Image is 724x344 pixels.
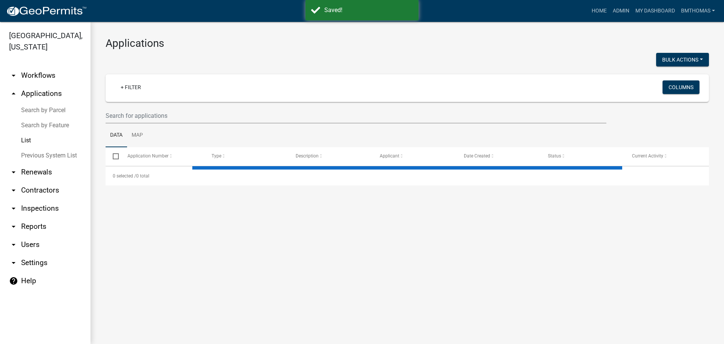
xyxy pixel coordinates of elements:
[9,240,18,249] i: arrow_drop_down
[9,89,18,98] i: arrow_drop_up
[9,168,18,177] i: arrow_drop_down
[9,71,18,80] i: arrow_drop_down
[9,186,18,195] i: arrow_drop_down
[632,153,663,159] span: Current Activity
[541,147,625,165] datatable-header-cell: Status
[548,153,561,159] span: Status
[127,153,169,159] span: Application Number
[106,37,709,50] h3: Applications
[288,147,373,165] datatable-header-cell: Description
[120,147,204,165] datatable-header-cell: Application Number
[106,147,120,165] datatable-header-cell: Select
[106,123,127,148] a: Data
[457,147,541,165] datatable-header-cell: Date Created
[632,4,678,18] a: My Dashboard
[625,147,709,165] datatable-header-cell: Current Activity
[115,80,147,94] a: + Filter
[204,147,288,165] datatable-header-cell: Type
[127,123,147,148] a: Map
[9,222,18,231] i: arrow_drop_down
[373,147,457,165] datatable-header-cell: Applicant
[678,4,718,18] a: bmthomas
[656,53,709,66] button: Bulk Actions
[9,276,18,285] i: help
[212,153,221,159] span: Type
[464,153,490,159] span: Date Created
[380,153,399,159] span: Applicant
[296,153,319,159] span: Description
[324,6,413,15] div: Saved!
[9,204,18,213] i: arrow_drop_down
[589,4,610,18] a: Home
[113,173,136,179] span: 0 selected /
[663,80,699,94] button: Columns
[106,108,606,123] input: Search for applications
[106,167,709,185] div: 0 total
[9,258,18,267] i: arrow_drop_down
[610,4,632,18] a: Admin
